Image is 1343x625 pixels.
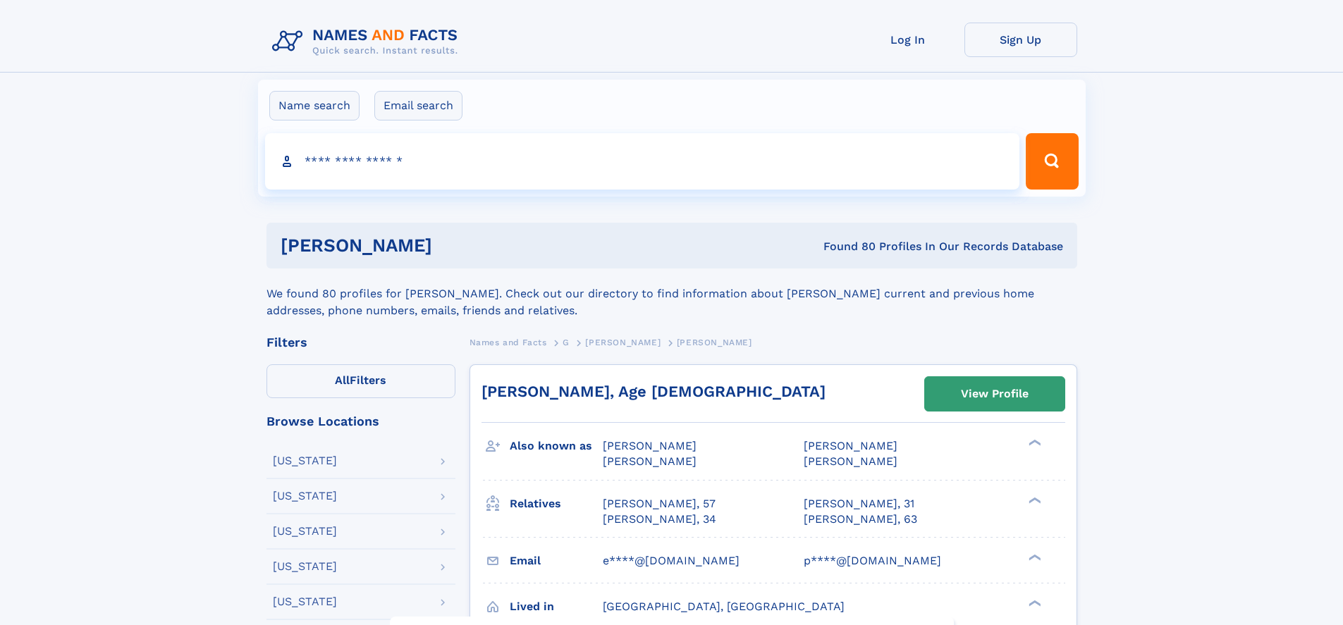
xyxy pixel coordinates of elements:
[925,377,1065,411] a: View Profile
[603,512,716,527] a: [PERSON_NAME], 34
[470,333,547,351] a: Names and Facts
[804,512,917,527] a: [PERSON_NAME], 63
[273,490,337,502] div: [US_STATE]
[266,336,455,349] div: Filters
[964,23,1077,57] a: Sign Up
[804,454,897,468] span: [PERSON_NAME]
[265,133,1020,190] input: search input
[1025,598,1042,607] div: ❯
[266,415,455,428] div: Browse Locations
[266,23,470,61] img: Logo Names and Facts
[1025,552,1042,562] div: ❯
[1025,495,1042,505] div: ❯
[563,333,570,351] a: G
[273,596,337,607] div: [US_STATE]
[269,91,360,120] label: Name search
[374,91,462,120] label: Email search
[273,561,337,572] div: [US_STATE]
[482,383,826,400] a: [PERSON_NAME], Age [DEMOGRAPHIC_DATA]
[510,434,603,458] h3: Also known as
[677,338,752,347] span: [PERSON_NAME]
[273,526,337,537] div: [US_STATE]
[510,549,603,573] h3: Email
[603,496,716,512] a: [PERSON_NAME], 57
[335,373,350,387] span: All
[281,237,628,254] h1: [PERSON_NAME]
[273,455,337,466] div: [US_STATE]
[852,23,964,57] a: Log In
[585,333,661,351] a: [PERSON_NAME]
[266,364,455,398] label: Filters
[627,239,1063,254] div: Found 80 Profiles In Our Records Database
[603,439,697,452] span: [PERSON_NAME]
[603,600,845,613] span: [GEOGRAPHIC_DATA], [GEOGRAPHIC_DATA]
[266,268,1077,319] div: We found 80 profiles for [PERSON_NAME]. Check out our directory to find information about [PERSON...
[961,378,1029,410] div: View Profile
[510,595,603,619] h3: Lived in
[1025,438,1042,447] div: ❯
[804,496,914,512] a: [PERSON_NAME], 31
[804,439,897,452] span: [PERSON_NAME]
[510,492,603,516] h3: Relatives
[603,454,697,468] span: [PERSON_NAME]
[585,338,661,347] span: [PERSON_NAME]
[563,338,570,347] span: G
[1026,133,1078,190] button: Search Button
